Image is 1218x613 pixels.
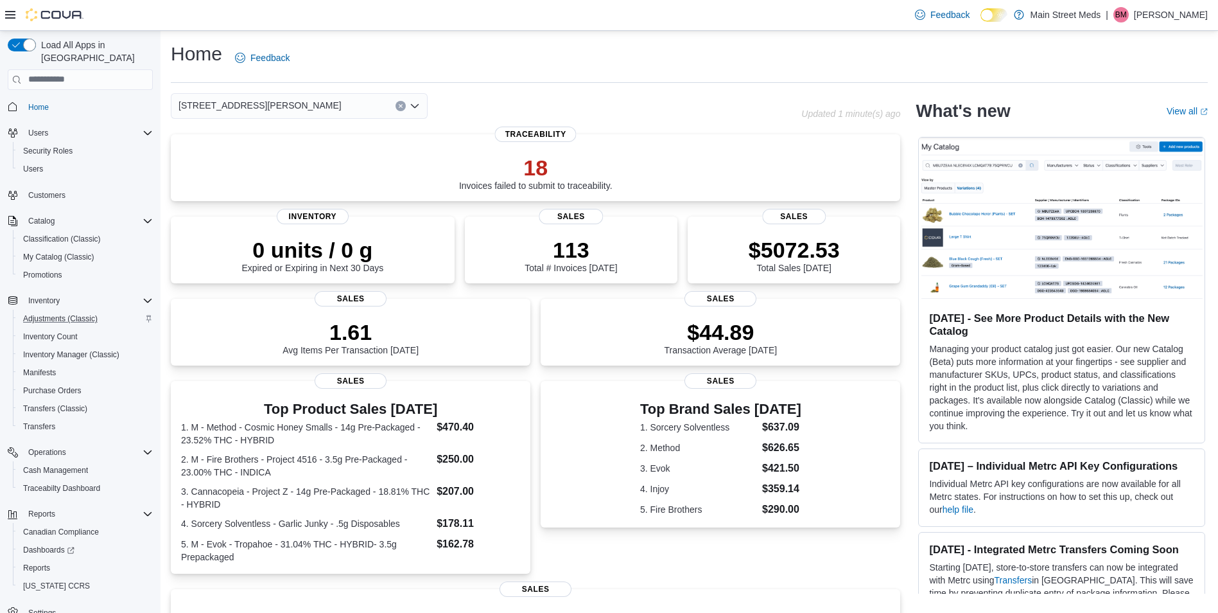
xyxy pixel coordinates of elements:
[1200,108,1208,116] svg: External link
[18,161,153,177] span: Users
[23,314,98,324] span: Adjustments (Classic)
[23,234,101,244] span: Classification (Classic)
[18,311,153,326] span: Adjustments (Classic)
[1106,7,1108,22] p: |
[410,101,420,111] button: Open list of options
[980,8,1007,22] input: Dark Mode
[3,212,158,230] button: Catalog
[181,421,431,447] dt: 1. M - Method - Cosmic Honey Smalls - 14g Pre-Packaged - 23.52% THC - HYBRID
[762,502,801,517] dd: $290.00
[23,100,54,115] a: Home
[23,146,73,156] span: Security Roles
[13,577,158,595] button: [US_STATE] CCRS
[13,541,158,559] a: Dashboards
[23,404,87,414] span: Transfers (Classic)
[23,332,78,342] span: Inventory Count
[525,237,617,273] div: Total # Invoices [DATE]
[762,440,801,456] dd: $626.65
[13,346,158,364] button: Inventory Manager (Classic)
[18,267,67,283] a: Promotions
[18,311,103,326] a: Adjustments (Classic)
[28,102,49,112] span: Home
[665,319,778,355] div: Transaction Average [DATE]
[241,237,383,263] p: 0 units / 0 g
[18,249,153,265] span: My Catalog (Classic)
[23,99,153,115] span: Home
[28,509,55,519] span: Reports
[18,249,100,265] a: My Catalog (Classic)
[459,155,613,191] div: Invoices failed to submit to traceability.
[640,441,757,454] dt: 2. Method
[1113,7,1129,22] div: Blake Martin
[13,479,158,497] button: Traceabilty Dashboard
[18,419,60,434] a: Transfers
[23,252,94,262] span: My Catalog (Classic)
[18,267,153,283] span: Promotions
[18,143,153,159] span: Security Roles
[995,575,1032,585] a: Transfers
[13,418,158,436] button: Transfers
[500,582,571,597] span: Sales
[495,127,577,142] span: Traceability
[801,109,900,119] p: Updated 1 minute(s) ago
[23,483,100,493] span: Traceabilty Dashboard
[23,188,71,203] a: Customers
[18,347,125,362] a: Inventory Manager (Classic)
[181,517,431,530] dt: 4. Sorcery Solventless - Garlic Junky - .5g Disposables
[3,124,158,142] button: Users
[929,459,1194,472] h3: [DATE] – Individual Metrc API Key Configurations
[23,164,43,174] span: Users
[929,477,1194,516] p: Individual Metrc API key configurations are now available for all Metrc states. For instructions ...
[437,516,520,531] dd: $178.11
[18,143,78,159] a: Security Roles
[178,98,342,113] span: [STREET_ADDRESS][PERSON_NAME]
[23,125,53,141] button: Users
[315,291,387,306] span: Sales
[36,39,153,64] span: Load All Apps in [GEOGRAPHIC_DATA]
[13,160,158,178] button: Users
[396,101,406,111] button: Clear input
[23,445,153,460] span: Operations
[640,462,757,475] dt: 3. Evok
[23,563,50,573] span: Reports
[28,216,55,226] span: Catalog
[23,422,55,432] span: Transfers
[18,560,153,576] span: Reports
[929,543,1194,556] h3: [DATE] - Integrated Metrc Transfers Coming Soon
[23,527,99,537] span: Canadian Compliance
[13,364,158,382] button: Manifests
[18,231,153,247] span: Classification (Classic)
[13,310,158,328] button: Adjustments (Classic)
[18,231,106,247] a: Classification (Classic)
[3,505,158,523] button: Reports
[437,420,520,435] dd: $470.40
[23,350,119,360] span: Inventory Manager (Classic)
[18,463,153,478] span: Cash Management
[684,373,756,389] span: Sales
[13,461,158,479] button: Cash Management
[18,560,55,576] a: Reports
[171,41,222,67] h1: Home
[13,559,158,577] button: Reports
[28,190,65,200] span: Customers
[23,293,65,308] button: Inventory
[665,319,778,345] p: $44.89
[13,328,158,346] button: Inventory Count
[13,248,158,266] button: My Catalog (Classic)
[18,419,153,434] span: Transfers
[762,481,801,497] dd: $359.14
[18,365,61,380] a: Manifests
[28,447,66,458] span: Operations
[762,420,801,435] dd: $637.09
[762,461,801,476] dd: $421.50
[525,237,617,263] p: 113
[18,542,153,558] span: Dashboards
[18,578,153,594] span: Washington CCRS
[23,368,56,378] span: Manifests
[640,483,757,495] dt: 4. Injoy
[18,161,48,177] a: Users
[640,402,801,417] h3: Top Brand Sales [DATE]
[640,421,757,434] dt: 1. Sorcery Solventless
[23,213,153,229] span: Catalog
